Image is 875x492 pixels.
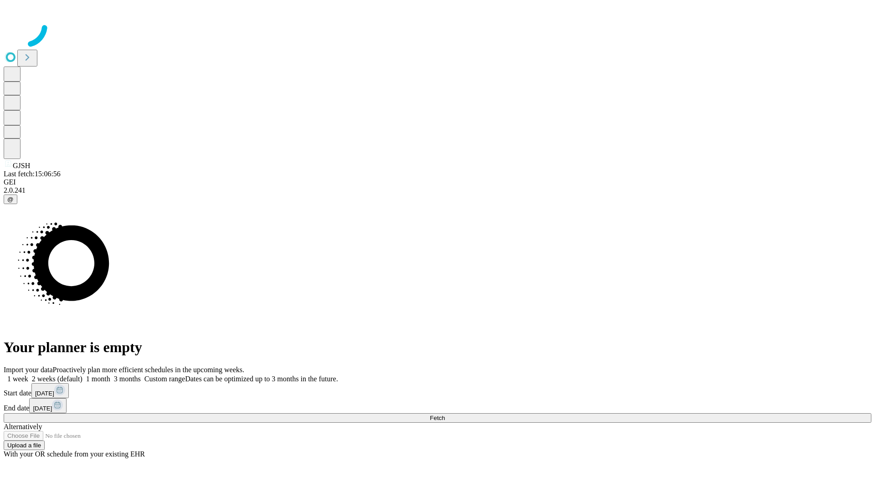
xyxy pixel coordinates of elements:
[185,375,338,383] span: Dates can be optimized up to 3 months in the future.
[35,390,54,397] span: [DATE]
[4,186,871,195] div: 2.0.241
[4,195,17,204] button: @
[7,196,14,203] span: @
[29,398,67,413] button: [DATE]
[114,375,141,383] span: 3 months
[4,413,871,423] button: Fetch
[144,375,185,383] span: Custom range
[7,375,28,383] span: 1 week
[4,398,871,413] div: End date
[13,162,30,169] span: GJSH
[53,366,244,374] span: Proactively plan more efficient schedules in the upcoming weeks.
[4,366,53,374] span: Import your data
[33,405,52,412] span: [DATE]
[4,423,42,430] span: Alternatively
[86,375,110,383] span: 1 month
[430,415,445,421] span: Fetch
[4,178,871,186] div: GEI
[4,441,45,450] button: Upload a file
[4,170,61,178] span: Last fetch: 15:06:56
[31,383,69,398] button: [DATE]
[4,339,871,356] h1: Your planner is empty
[4,383,871,398] div: Start date
[32,375,82,383] span: 2 weeks (default)
[4,450,145,458] span: With your OR schedule from your existing EHR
